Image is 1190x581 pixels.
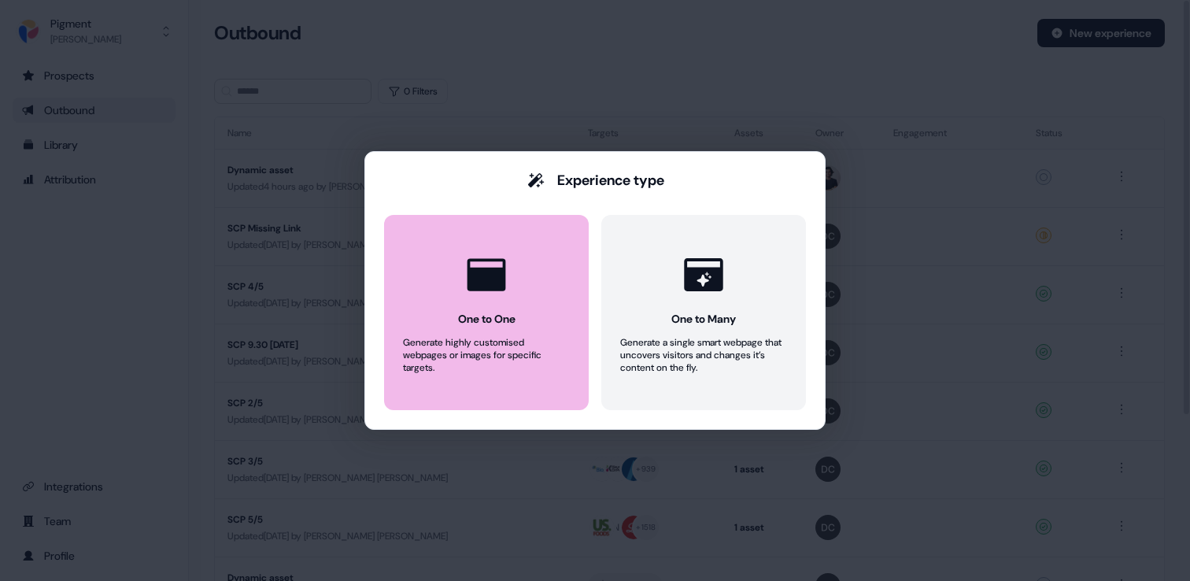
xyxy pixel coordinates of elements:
[601,215,806,410] button: One to ManyGenerate a single smart webpage that uncovers visitors and changes it’s content on the...
[620,336,787,374] div: Generate a single smart webpage that uncovers visitors and changes it’s content on the fly.
[384,215,589,410] button: One to OneGenerate highly customised webpages or images for specific targets.
[403,336,570,374] div: Generate highly customised webpages or images for specific targets.
[458,311,516,327] div: One to One
[671,311,736,327] div: One to Many
[557,171,664,190] div: Experience type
